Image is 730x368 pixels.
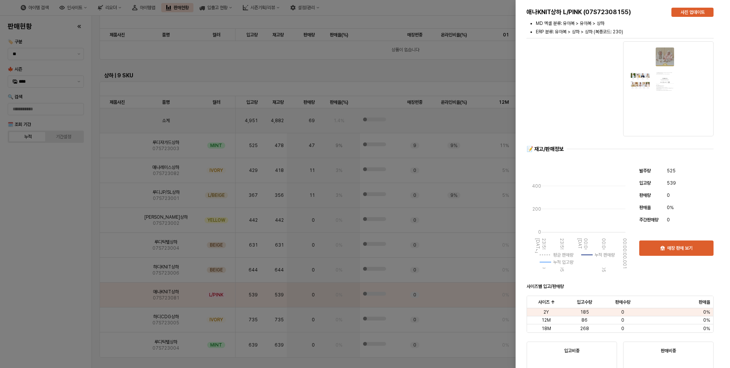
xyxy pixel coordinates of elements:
span: 주간판매량 [639,217,658,222]
h5: 애나KNIT상하 L/PINK (07S72308155) [527,8,665,16]
span: 0% [703,309,710,315]
span: 사이즈 [538,299,550,305]
strong: 사이즈별 입고/판매량 [527,284,564,289]
span: 입고량 [639,180,651,186]
strong: 입고비중 [564,348,579,353]
button: 사진 업데이트 [671,8,714,17]
span: 0 [667,191,670,199]
div: 📝 재고/판매정보 [527,146,564,153]
span: 525 [667,167,676,175]
button: 매장 판매 보기 [639,240,714,256]
span: 발주량 [639,168,651,173]
span: 2Y [543,309,549,315]
span: 0% [703,317,710,323]
span: 판매량 [639,193,651,198]
span: 0 [667,216,670,224]
span: 판매율 [699,299,710,305]
span: 86 [581,317,588,323]
p: 매장 판매 보기 [667,245,692,251]
span: 0 [621,309,624,315]
span: 0% [703,325,710,332]
span: 0% [667,204,674,211]
li: MD 엑셀 분류: 유아복 > 유아복 > 상하 [536,20,714,27]
span: 0 [621,317,624,323]
span: 268 [580,325,589,332]
span: 판매율 [639,205,651,210]
p: 사진 업데이트 [681,9,705,15]
span: 입고수량 [577,299,592,305]
span: 판매수량 [615,299,630,305]
span: 539 [667,179,676,187]
span: 18M [542,325,551,332]
li: ERP 분류: 유아복 > 상하 > 상하 (복종코드: 230) [536,28,714,35]
span: 185 [580,309,589,315]
strong: 판매비중 [661,348,676,353]
span: 12M [542,317,551,323]
span: 0 [621,325,624,332]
